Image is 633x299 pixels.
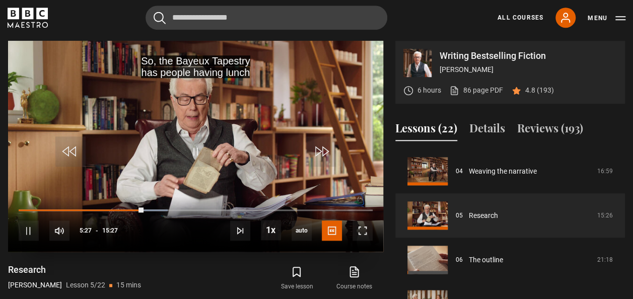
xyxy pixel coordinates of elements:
[268,264,325,293] button: Save lesson
[8,264,141,276] h1: Research
[19,209,373,211] div: Progress Bar
[469,255,503,265] a: The outline
[49,220,69,241] button: Mute
[517,120,583,141] button: Reviews (193)
[469,166,537,177] a: Weaving the narrative
[230,220,250,241] button: Next Lesson
[292,220,312,241] div: Current quality: 720p
[292,220,312,241] span: auto
[146,6,387,30] input: Search
[19,220,39,241] button: Pause
[469,120,505,141] button: Details
[8,280,62,290] p: [PERSON_NAME]
[440,51,617,60] p: Writing Bestselling Fiction
[449,85,503,96] a: 86 page PDF
[498,13,543,22] a: All Courses
[326,264,383,293] a: Course notes
[80,221,92,240] span: 5:27
[102,221,118,240] span: 15:27
[417,85,441,96] p: 6 hours
[525,85,554,96] p: 4.8 (193)
[116,280,141,290] p: 15 mins
[154,12,166,24] button: Submit the search query
[588,13,625,23] button: Toggle navigation
[395,120,457,141] button: Lessons (22)
[440,64,617,75] p: [PERSON_NAME]
[261,220,281,240] button: Playback Rate
[8,41,383,252] video-js: Video Player
[8,8,48,28] svg: BBC Maestro
[322,220,342,241] button: Captions
[353,220,373,241] button: Fullscreen
[66,280,105,290] p: Lesson 5/22
[96,227,98,234] span: -
[469,210,498,221] a: Research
